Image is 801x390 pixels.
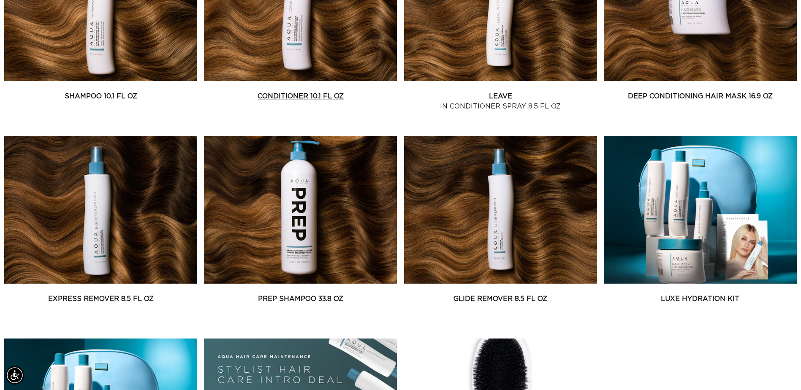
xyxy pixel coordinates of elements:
[404,294,597,304] a: Glide Remover 8.5 fl oz
[604,294,797,304] a: Luxe Hydration Kit
[404,91,597,111] a: Leave In Conditioner Spray 8.5 fl oz
[5,366,24,385] div: Accessibility Menu
[4,294,197,304] a: Express Remover 8.5 fl oz
[204,91,397,101] a: Conditioner 10.1 fl oz
[604,91,797,101] a: Deep Conditioning Hair Mask 16.9 oz
[204,294,397,304] a: Prep Shampoo 33.8 oz
[4,91,197,101] a: Shampoo 10.1 fl oz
